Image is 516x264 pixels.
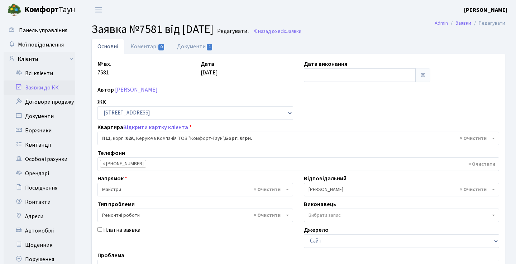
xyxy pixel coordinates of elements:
a: Контакти [4,195,75,209]
label: Дата виконання [304,60,347,68]
li: 044-363-13-80 [100,160,146,168]
a: Клієнти [4,52,75,66]
a: Документи [171,39,219,54]
label: Квартира [97,123,192,132]
label: ЖК [97,98,106,106]
a: Заявки до КК [4,80,75,95]
nav: breadcrumb [424,16,516,31]
span: 1 [207,44,212,50]
label: Платна заявка [103,226,140,234]
b: Борг: 0грн. [225,135,252,142]
a: Договори продажу [4,95,75,109]
span: 0 [158,44,164,50]
span: <b>П11</b>, корп.: <b>02А</b>, Керуюча Компанія ТОВ "Комфорт-Таун", <b>Борг: 0грн.</b> [102,135,490,142]
a: Панель управління [4,23,75,38]
a: Посвідчення [4,181,75,195]
span: Видалити всі елементи [468,161,495,168]
a: Автомобілі [4,224,75,238]
span: Видалити всі елементи [460,186,487,193]
label: Відповідальний [304,174,347,183]
a: Щоденник [4,238,75,252]
span: Таун [24,4,75,16]
b: П11 [102,135,110,142]
b: Комфорт [24,4,59,15]
span: Вибрати запис [309,212,341,219]
span: Мої повідомлення [18,41,64,49]
span: Майстри [97,183,293,196]
div: 7581 [92,60,195,82]
a: Документи [4,109,75,123]
span: Панель управління [19,26,67,34]
a: Відкрити картку клієнта [123,123,188,131]
span: Синельник С.В. [309,186,491,193]
a: Орендарі [4,166,75,181]
div: [DATE] [195,60,298,82]
span: Заявка №7581 від [DATE] [91,21,214,38]
span: × [102,160,105,167]
span: <b>П11</b>, корп.: <b>02А</b>, Керуюча Компанія ТОВ "Комфорт-Таун", <b>Борг: 0грн.</b> [97,132,499,145]
span: Ремонтні роботи [102,212,284,219]
li: Редагувати [471,19,505,27]
a: [PERSON_NAME] [115,86,158,94]
a: Заявки [455,19,471,27]
a: Admin [435,19,448,27]
label: Дата [201,60,214,68]
a: [PERSON_NAME] [464,6,507,14]
span: Синельник С.В. [304,183,500,196]
span: Видалити всі елементи [254,212,281,219]
small: Редагувати . [216,28,249,35]
b: 02А [126,135,134,142]
label: Джерело [304,226,329,234]
a: Всі клієнти [4,66,75,80]
img: logo.png [7,3,21,17]
label: Автор [97,85,114,94]
a: Основні [91,39,124,54]
label: Телефони [97,149,125,157]
span: Видалити всі елементи [460,135,487,142]
label: № вх. [97,60,111,68]
span: Ремонтні роботи [97,209,293,222]
a: Адреси [4,209,75,224]
label: Напрямок [97,174,127,183]
a: Квитанції [4,138,75,152]
label: Виконавець [304,200,336,209]
span: Майстри [102,186,284,193]
a: Назад до всіхЗаявки [253,28,301,35]
span: Видалити всі елементи [254,186,281,193]
button: Переключити навігацію [90,4,107,16]
span: Заявки [286,28,301,35]
label: Тип проблеми [97,200,135,209]
label: Проблема [97,251,124,260]
a: Мої повідомлення [4,38,75,52]
a: Особові рахунки [4,152,75,166]
a: Боржники [4,123,75,138]
a: Коментарі [124,39,171,54]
